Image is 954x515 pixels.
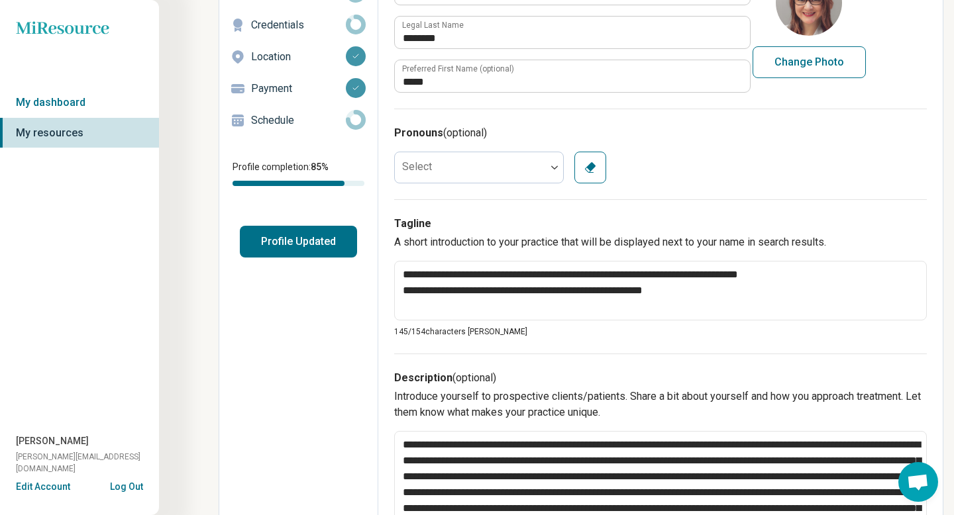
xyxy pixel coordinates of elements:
p: 145/ 154 characters [PERSON_NAME] [394,326,927,338]
p: Payment [251,81,346,97]
button: Change Photo [753,46,866,78]
a: Payment [219,73,378,105]
a: Schedule [219,105,378,136]
p: Credentials [251,17,346,33]
p: Location [251,49,346,65]
label: Preferred First Name (optional) [402,65,514,73]
span: (optional) [452,371,496,384]
h3: Description [394,370,927,386]
button: Log Out [110,480,143,491]
p: Schedule [251,113,346,128]
label: Legal Last Name [402,21,464,29]
div: Profile completion [233,181,364,186]
p: A short introduction to your practice that will be displayed next to your name in search results. [394,234,927,250]
div: Profile completion: [219,152,378,194]
p: Introduce yourself to prospective clients/patients. Share a bit about yourself and how you approa... [394,389,927,420]
a: Credentials [219,9,378,41]
span: (optional) [443,126,487,139]
h3: Tagline [394,216,927,232]
a: Location [219,41,378,73]
span: 85 % [311,162,329,172]
span: [PERSON_NAME] [16,434,89,448]
label: Select [402,160,432,173]
button: Profile Updated [240,226,357,257]
button: Edit Account [16,480,70,494]
span: [PERSON_NAME][EMAIL_ADDRESS][DOMAIN_NAME] [16,451,159,475]
div: Open chat [898,462,938,502]
h3: Pronouns [394,125,927,141]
